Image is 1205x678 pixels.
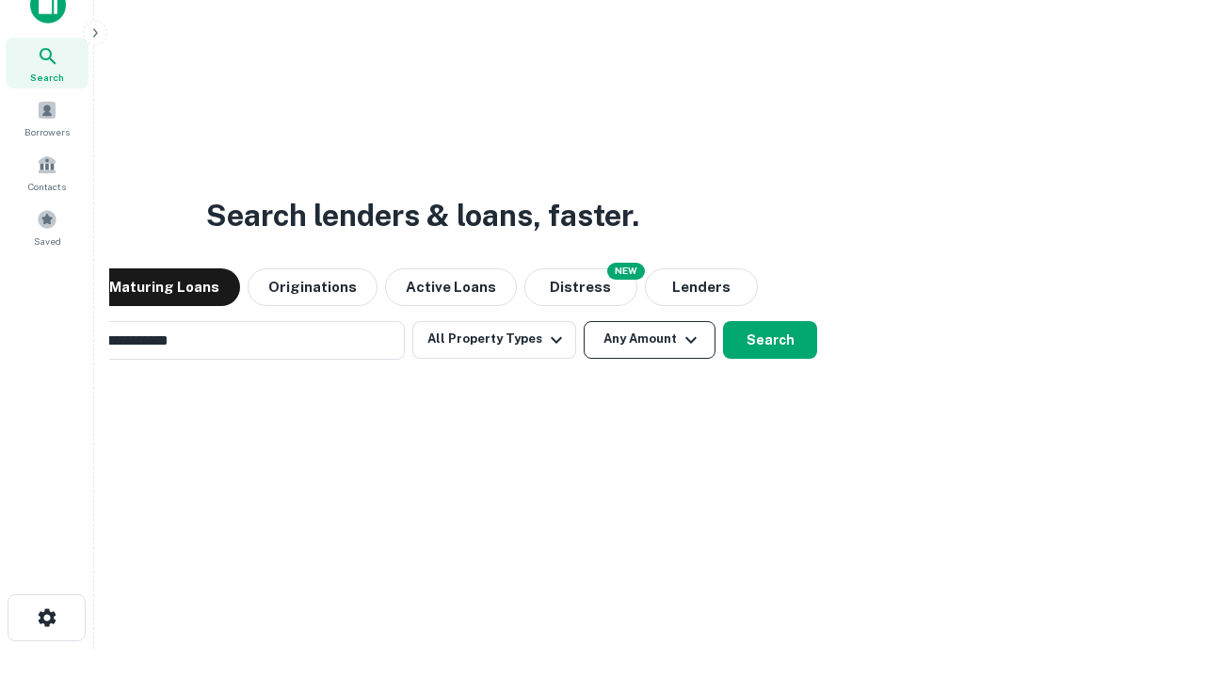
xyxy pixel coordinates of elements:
[412,321,576,359] button: All Property Types
[34,234,61,249] span: Saved
[6,202,88,252] a: Saved
[584,321,715,359] button: Any Amount
[6,38,88,89] a: Search
[524,268,637,306] button: Search distressed loans with lien and other non-mortgage details.
[6,147,88,198] a: Contacts
[385,268,517,306] button: Active Loans
[1111,527,1205,618] iframe: Chat Widget
[24,124,70,139] span: Borrowers
[88,268,240,306] button: Maturing Loans
[607,263,645,280] div: NEW
[30,70,64,85] span: Search
[28,179,66,194] span: Contacts
[723,321,817,359] button: Search
[645,268,758,306] button: Lenders
[6,92,88,143] a: Borrowers
[206,193,639,238] h3: Search lenders & loans, faster.
[248,268,378,306] button: Originations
